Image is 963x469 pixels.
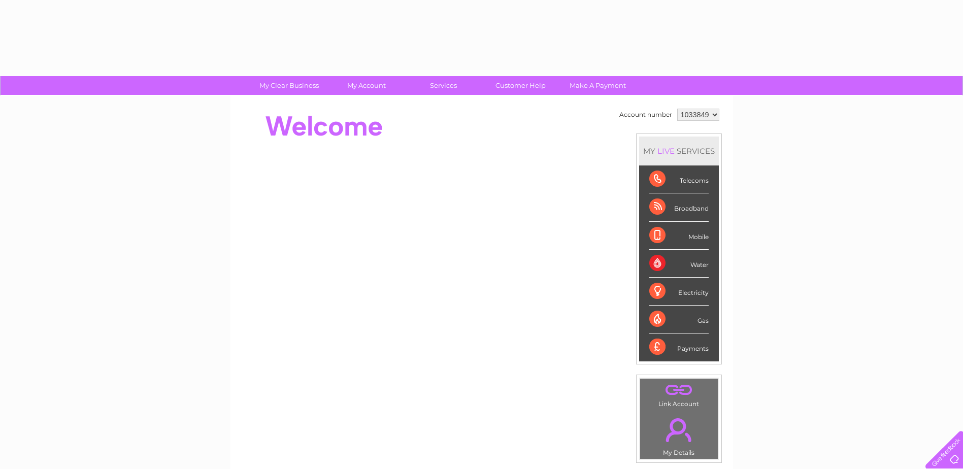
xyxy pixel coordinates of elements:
[247,76,331,95] a: My Clear Business
[479,76,562,95] a: Customer Help
[643,412,715,448] a: .
[655,146,677,156] div: LIVE
[556,76,640,95] a: Make A Payment
[649,222,709,250] div: Mobile
[649,250,709,278] div: Water
[324,76,408,95] a: My Account
[649,193,709,221] div: Broadband
[640,378,718,410] td: Link Account
[639,137,719,165] div: MY SERVICES
[617,106,675,123] td: Account number
[640,410,718,459] td: My Details
[649,165,709,193] div: Telecoms
[649,333,709,361] div: Payments
[643,381,715,399] a: .
[402,76,485,95] a: Services
[649,306,709,333] div: Gas
[649,278,709,306] div: Electricity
